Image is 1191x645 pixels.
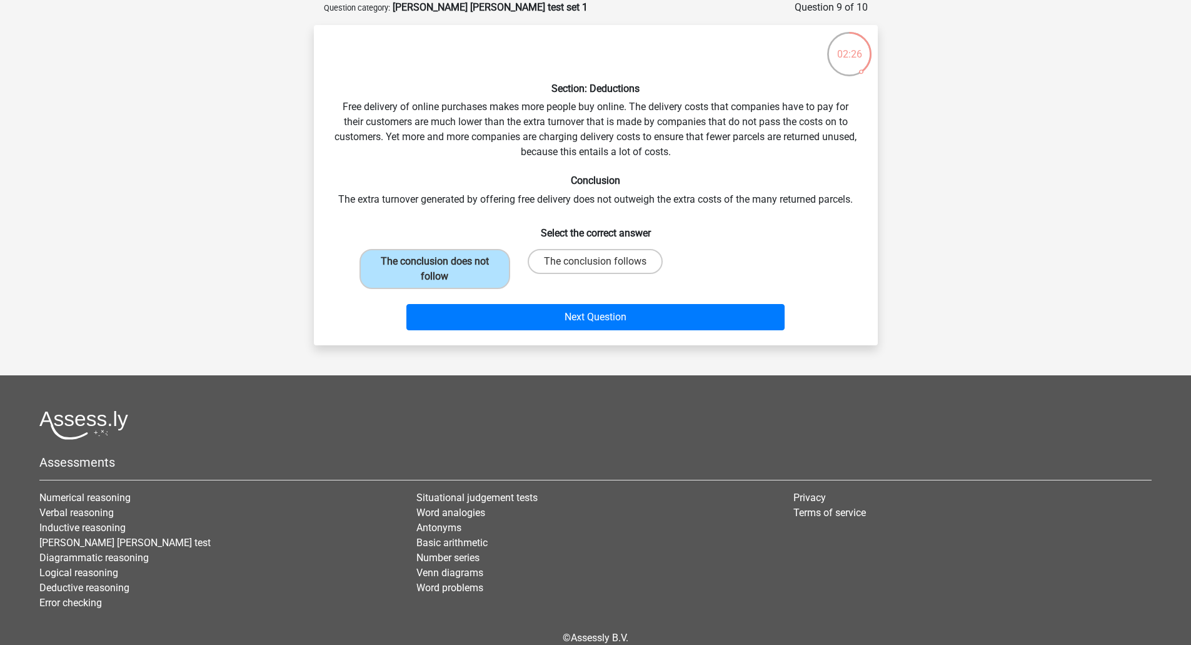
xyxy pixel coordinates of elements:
[359,249,510,289] label: The conclusion does not follow
[416,507,485,519] a: Word analogies
[416,567,483,579] a: Venn diagrams
[406,304,785,330] button: Next Question
[39,582,129,594] a: Deductive reasoning
[334,217,858,239] h6: Select the correct answer
[39,537,211,549] a: [PERSON_NAME] [PERSON_NAME] test
[39,597,102,609] a: Error checking
[39,410,128,440] img: Assessly logo
[416,552,480,564] a: Number series
[528,249,663,274] label: The conclusion follows
[39,492,131,504] a: Numerical reasoning
[416,582,483,594] a: Word problems
[39,507,114,519] a: Verbal reasoning
[324,3,390,13] small: Question category:
[334,175,858,186] h6: Conclusion
[39,522,126,534] a: Inductive reasoning
[416,522,461,534] a: Antonyms
[826,31,873,62] div: 02:26
[393,1,588,13] strong: [PERSON_NAME] [PERSON_NAME] test set 1
[39,552,149,564] a: Diagrammatic reasoning
[416,537,488,549] a: Basic arithmetic
[571,632,628,644] a: Assessly B.V.
[793,507,866,519] a: Terms of service
[334,83,858,94] h6: Section: Deductions
[39,567,118,579] a: Logical reasoning
[416,492,538,504] a: Situational judgement tests
[793,492,826,504] a: Privacy
[319,35,873,335] div: Free delivery of online purchases makes more people buy online. The delivery costs that companies...
[39,455,1152,470] h5: Assessments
